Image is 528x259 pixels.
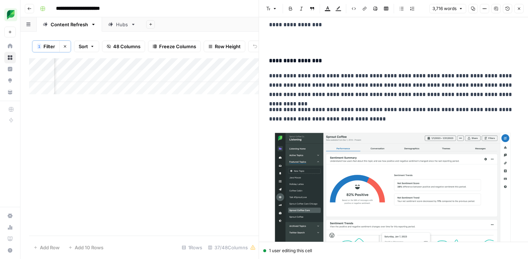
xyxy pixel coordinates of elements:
[4,75,16,86] a: Opportunities
[40,244,60,251] span: Add Row
[32,41,59,52] button: 1Filter
[79,43,88,50] span: Sort
[113,43,140,50] span: 48 Columns
[38,44,40,49] span: 1
[4,63,16,75] a: Insights
[429,4,466,13] button: 3,716 words
[4,6,16,24] button: Workspace: SproutSocial
[4,40,16,52] a: Home
[102,17,142,32] a: Hubs
[159,43,196,50] span: Freeze Columns
[116,21,128,28] div: Hubs
[64,242,108,253] button: Add 10 Rows
[148,41,201,52] button: Freeze Columns
[37,44,41,49] div: 1
[37,17,102,32] a: Content Refresh
[4,245,16,256] button: Help + Support
[43,43,55,50] span: Filter
[4,233,16,245] a: Learning Hub
[4,210,16,222] a: Settings
[204,41,245,52] button: Row Height
[4,86,16,98] a: Your Data
[4,52,16,63] a: Browse
[4,8,17,21] img: SproutSocial Logo
[263,247,524,254] div: 1 user editing this cell
[102,41,145,52] button: 48 Columns
[179,242,205,253] div: 1 Rows
[432,5,457,12] span: 3,716 words
[74,41,99,52] button: Sort
[4,222,16,233] a: Usage
[51,21,88,28] div: Content Refresh
[205,242,259,253] div: 37/48 Columns
[215,43,241,50] span: Row Height
[29,242,64,253] button: Add Row
[75,244,103,251] span: Add 10 Rows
